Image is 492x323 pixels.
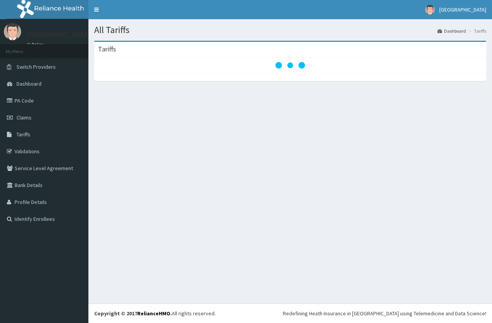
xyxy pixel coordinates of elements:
svg: audio-loading [275,50,306,81]
h1: All Tariffs [94,25,486,35]
img: User Image [425,5,435,15]
span: [GEOGRAPHIC_DATA] [439,6,486,13]
span: Claims [17,114,32,121]
h3: Tariffs [98,46,116,53]
p: [GEOGRAPHIC_DATA] [27,31,90,38]
a: Online [27,42,45,47]
a: RelianceHMO [137,310,170,317]
span: Switch Providers [17,63,56,70]
a: Dashboard [437,28,466,34]
span: Dashboard [17,80,42,87]
strong: Copyright © 2017 . [94,310,172,317]
footer: All rights reserved. [88,303,492,323]
img: User Image [4,23,21,40]
span: Tariffs [17,131,30,138]
li: Tariffs [467,28,486,34]
div: Redefining Heath Insurance in [GEOGRAPHIC_DATA] using Telemedicine and Data Science! [283,310,486,317]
